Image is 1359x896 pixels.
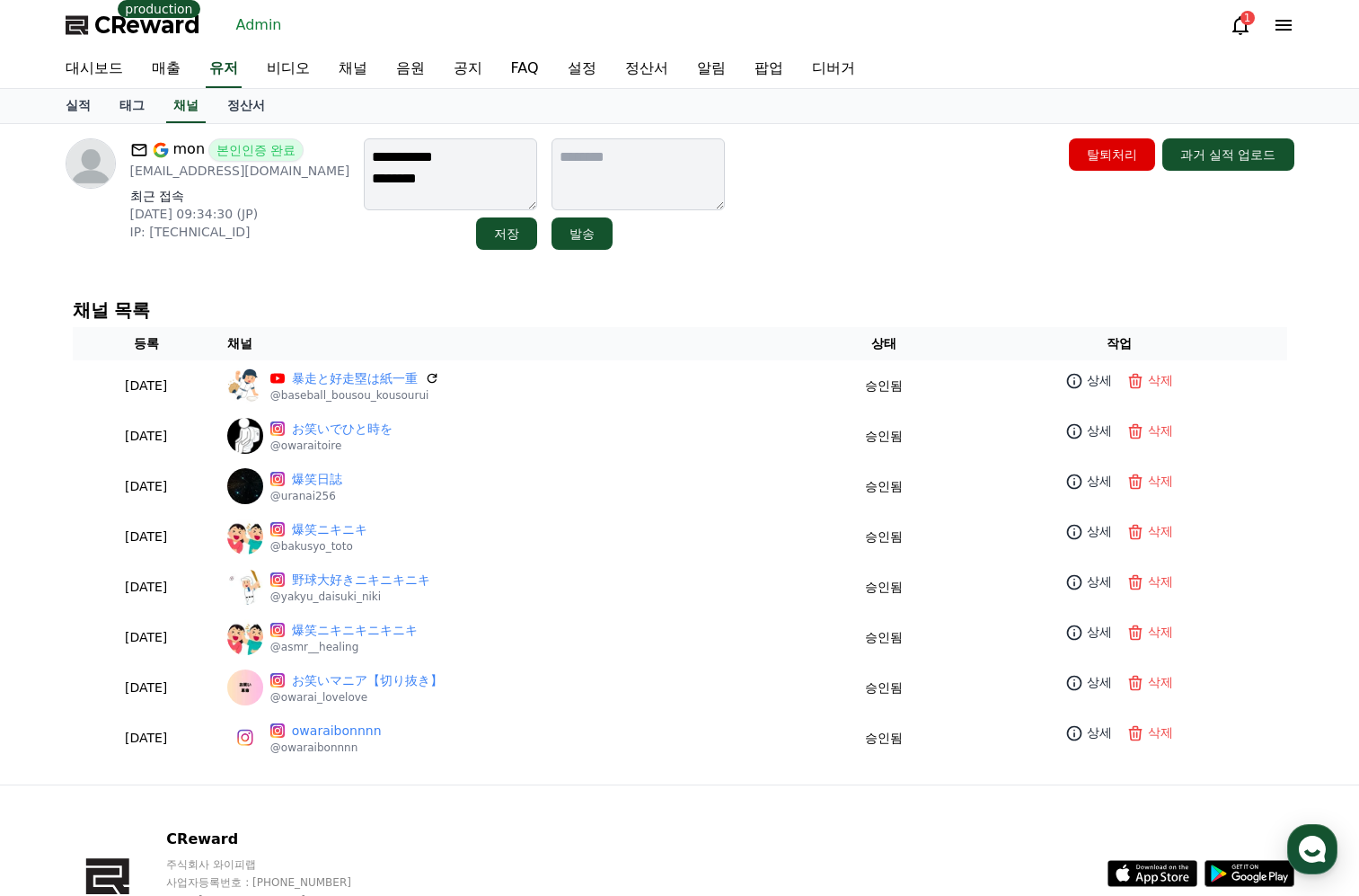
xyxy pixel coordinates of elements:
th: 채널 [220,327,816,360]
p: [DATE] [80,729,213,748]
p: [DATE] [80,578,213,597]
p: 사업자등록번호 : [PHONE_NUMBER] [166,875,481,890]
a: owaraibonnnn [292,722,382,741]
p: 최근 접속 [130,187,350,205]
p: [DATE] [80,377,213,395]
img: profile image [66,138,116,189]
img: 爆笑ニキニキニキニキ [227,619,263,655]
button: 저장 [476,217,537,250]
a: 상세 [1062,418,1116,444]
p: 삭제 [1148,371,1173,390]
a: 대시보드 [51,50,137,88]
img: 爆笑日誌 [227,468,263,504]
a: 野球大好きニキニキニキ [292,571,430,590]
span: CReward [94,11,200,40]
img: owaraibonnnn [227,720,263,756]
p: 상세 [1087,723,1112,742]
p: 상세 [1087,472,1112,491]
p: 상세 [1087,623,1112,642]
button: 삭제 [1123,569,1177,595]
button: 삭제 [1123,619,1177,645]
a: CReward [66,11,200,40]
p: [DATE] [80,477,213,496]
p: 삭제 [1148,673,1173,692]
p: [DATE] [80,427,213,446]
button: 삭제 [1123,418,1177,444]
a: 상세 [1062,519,1116,545]
a: 비디오 [252,50,324,88]
p: @owaraibonnnn [270,741,382,755]
p: 승인됨 [865,628,903,647]
a: 상세 [1062,670,1116,696]
p: [DATE] [80,628,213,647]
button: 발송 [552,217,613,250]
p: @uranai256 [270,489,342,503]
p: 삭제 [1148,472,1173,491]
a: 爆笑日誌 [292,470,342,489]
img: お笑いマニア【切り抜き】 [227,670,263,705]
img: 暴走と好走塁は紙一重 [227,368,263,404]
a: 爆笑ニキニキ [292,520,367,539]
a: FAQ [497,50,553,88]
p: [DATE] [80,679,213,697]
p: @owaraitoire [270,439,393,453]
a: 暴走と好走塁は紙一重 [292,369,418,388]
a: 태그 [105,89,159,123]
button: 탈퇴처리 [1069,138,1155,171]
p: 상세 [1087,572,1112,591]
p: 삭제 [1148,421,1173,440]
a: 공지 [439,50,497,88]
a: 홈 [5,570,119,615]
p: 승인됨 [865,377,903,395]
a: 상세 [1062,619,1116,645]
p: 상세 [1087,421,1112,440]
p: 주식회사 와이피랩 [166,857,481,872]
span: 대화 [164,598,186,612]
img: 野球大好きニキニキニキ [227,569,263,605]
p: [DATE] [80,528,213,546]
p: 승인됨 [865,528,903,546]
a: 음원 [382,50,439,88]
p: 삭제 [1148,572,1173,591]
p: 상세 [1087,522,1112,541]
p: @yakyu_daisuki_niki [270,590,430,604]
th: 상태 [816,327,951,360]
a: 상세 [1062,569,1116,595]
p: 삭제 [1148,623,1173,642]
h4: 채널 목록 [73,300,1287,320]
p: @asmr__healing [270,640,418,654]
button: 삭제 [1123,519,1177,545]
p: 삭제 [1148,723,1173,742]
a: 爆笑ニキニキニキニキ [292,621,418,640]
a: Admin [229,11,289,40]
p: @baseball_bousou_kousourui [270,388,439,403]
span: 본인인증 완료 [208,138,304,162]
a: 설정 [553,50,611,88]
button: 삭제 [1123,670,1177,696]
a: 팝업 [740,50,798,88]
a: 1 [1230,14,1251,36]
a: 채널 [166,89,206,123]
p: [DATE] 09:34:30 (JP) [130,205,350,223]
span: 홈 [57,597,67,611]
a: 상세 [1062,368,1116,394]
a: お笑いマニア【切り抜き】 [292,671,443,690]
div: 1 [1240,11,1255,25]
a: 유저 [206,50,242,88]
th: 작업 [951,327,1286,360]
p: 승인됨 [865,578,903,597]
p: @owarai_lovelove [270,690,443,705]
a: 설정 [232,570,345,615]
p: 삭제 [1148,522,1173,541]
p: 승인됨 [865,477,903,496]
p: 상세 [1087,673,1112,692]
a: お笑いでひと時を [292,420,393,439]
a: 대화 [119,570,232,615]
a: 정산서 [611,50,683,88]
a: 실적 [51,89,105,123]
a: 디버거 [798,50,869,88]
p: 승인됨 [865,679,903,697]
a: 정산서 [213,89,279,123]
span: 설정 [278,597,299,611]
a: 알림 [683,50,740,88]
